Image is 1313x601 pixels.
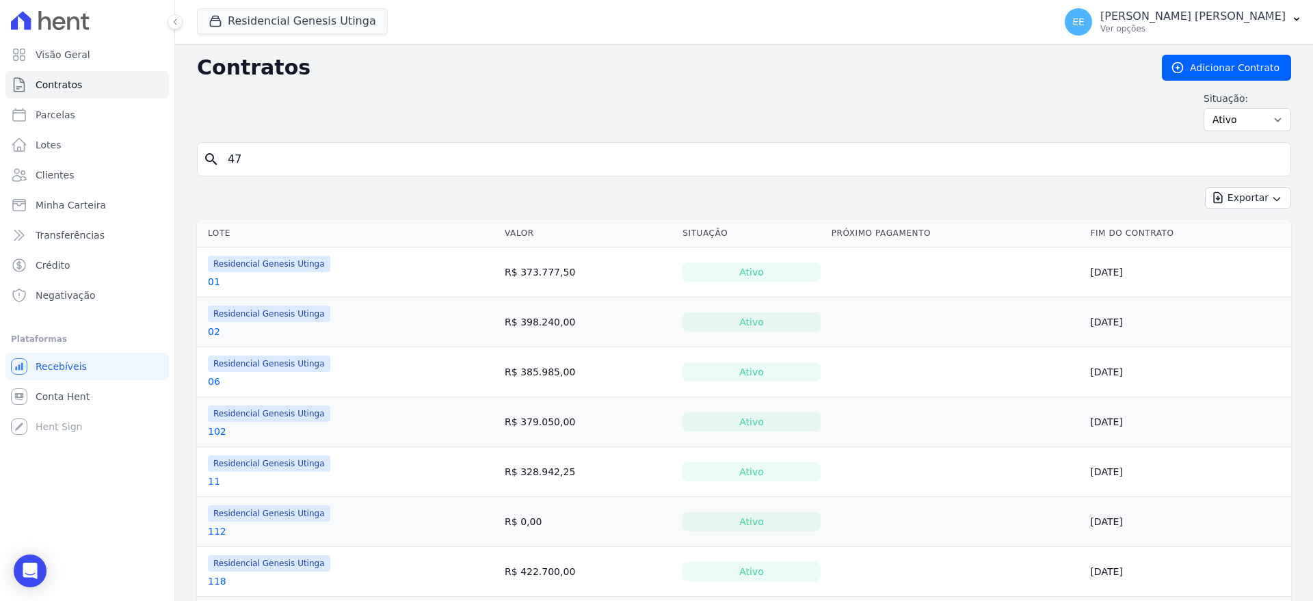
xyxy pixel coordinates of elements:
[220,146,1285,173] input: Buscar por nome do lote
[682,362,820,382] div: Ativo
[499,497,677,547] td: R$ 0,00
[682,312,820,332] div: Ativo
[1085,497,1291,547] td: [DATE]
[1085,547,1291,597] td: [DATE]
[499,397,677,447] td: R$ 379.050,00
[1072,17,1085,27] span: EE
[36,138,62,152] span: Lotes
[36,108,75,122] span: Parcelas
[682,462,820,481] div: Ativo
[208,375,220,388] a: 06
[499,219,677,248] th: Valor
[826,219,1085,248] th: Próximo Pagamento
[208,356,330,372] span: Residencial Genesis Utinga
[5,161,169,189] a: Clientes
[499,347,677,397] td: R$ 385.985,00
[499,297,677,347] td: R$ 398.240,00
[682,562,820,581] div: Ativo
[1054,3,1313,41] button: EE [PERSON_NAME] [PERSON_NAME] Ver opções
[208,306,330,322] span: Residencial Genesis Utinga
[5,353,169,380] a: Recebíveis
[36,168,74,182] span: Clientes
[1085,447,1291,497] td: [DATE]
[208,275,220,289] a: 01
[208,405,330,422] span: Residencial Genesis Utinga
[682,263,820,282] div: Ativo
[499,248,677,297] td: R$ 373.777,50
[14,555,47,587] div: Open Intercom Messenger
[203,151,220,168] i: search
[11,331,163,347] div: Plataformas
[208,325,220,338] a: 02
[208,505,330,522] span: Residencial Genesis Utinga
[1100,10,1286,23] p: [PERSON_NAME] [PERSON_NAME]
[36,360,87,373] span: Recebíveis
[1085,397,1291,447] td: [DATE]
[208,524,226,538] a: 112
[682,412,820,431] div: Ativo
[1085,219,1291,248] th: Fim do Contrato
[36,258,70,272] span: Crédito
[5,222,169,249] a: Transferências
[5,131,169,159] a: Lotes
[36,198,106,212] span: Minha Carteira
[208,475,220,488] a: 11
[1162,55,1291,81] a: Adicionar Contrato
[208,574,226,588] a: 118
[5,282,169,309] a: Negativação
[1085,248,1291,297] td: [DATE]
[36,228,105,242] span: Transferências
[5,41,169,68] a: Visão Geral
[36,48,90,62] span: Visão Geral
[1205,187,1291,209] button: Exportar
[677,219,825,248] th: Situação
[1085,347,1291,397] td: [DATE]
[197,55,1140,80] h2: Contratos
[5,191,169,219] a: Minha Carteira
[5,252,169,279] a: Crédito
[208,455,330,472] span: Residencial Genesis Utinga
[36,78,82,92] span: Contratos
[208,256,330,272] span: Residencial Genesis Utinga
[36,289,96,302] span: Negativação
[197,8,388,34] button: Residencial Genesis Utinga
[197,219,499,248] th: Lote
[499,447,677,497] td: R$ 328.942,25
[1204,92,1291,105] label: Situação:
[5,71,169,98] a: Contratos
[5,383,169,410] a: Conta Hent
[36,390,90,403] span: Conta Hent
[208,555,330,572] span: Residencial Genesis Utinga
[208,425,226,438] a: 102
[1100,23,1286,34] p: Ver opções
[5,101,169,129] a: Parcelas
[1085,297,1291,347] td: [DATE]
[499,547,677,597] td: R$ 422.700,00
[682,512,820,531] div: Ativo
